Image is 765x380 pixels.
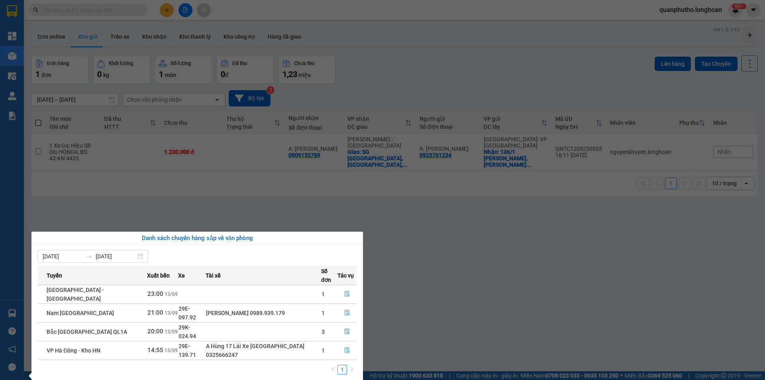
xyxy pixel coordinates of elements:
[206,342,321,359] div: A Hùng 17 Lái Xe [GEOGRAPHIC_DATA] 0325666247
[330,367,335,372] span: left
[321,267,337,284] span: Số đơn
[344,329,350,335] span: file-done
[165,329,178,335] span: 13/09
[347,365,357,374] button: right
[206,271,221,280] span: Tài xế
[206,309,321,317] div: [PERSON_NAME] 0989.939.179
[338,288,356,301] button: file-done
[344,347,350,354] span: file-done
[322,329,325,335] span: 3
[86,253,92,260] span: to
[38,234,357,243] div: Danh sách chuyến hàng sắp về văn phòng
[47,271,62,280] span: Tuyến
[322,347,325,354] span: 1
[147,309,163,316] span: 21:00
[47,310,114,316] span: Nam [GEOGRAPHIC_DATA]
[347,365,357,374] li: Next Page
[178,305,196,321] span: 29E-097.92
[337,271,354,280] span: Tác vụ
[147,271,170,280] span: Xuất bến
[47,347,100,354] span: VP Hà Đông - Kho HN
[338,344,356,357] button: file-done
[178,343,196,358] span: 29E-139.71
[178,271,185,280] span: Xe
[322,291,325,297] span: 1
[328,365,337,374] li: Previous Page
[165,291,178,297] span: 13/09
[328,365,337,374] button: left
[344,291,350,297] span: file-done
[147,290,163,297] span: 23:00
[178,324,196,339] span: 29K-024.94
[338,365,347,374] a: 1
[147,347,163,354] span: 14:55
[165,310,178,316] span: 13/09
[338,325,356,338] button: file-done
[43,252,83,261] input: Từ ngày
[349,367,354,372] span: right
[47,329,127,335] span: Bắc [GEOGRAPHIC_DATA] QL1A
[96,252,136,261] input: Đến ngày
[165,348,178,353] span: 13/09
[338,307,356,319] button: file-done
[47,287,104,302] span: [GEOGRAPHIC_DATA] - [GEOGRAPHIC_DATA]
[86,253,92,260] span: swap-right
[322,310,325,316] span: 1
[147,328,163,335] span: 20:00
[344,310,350,316] span: file-done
